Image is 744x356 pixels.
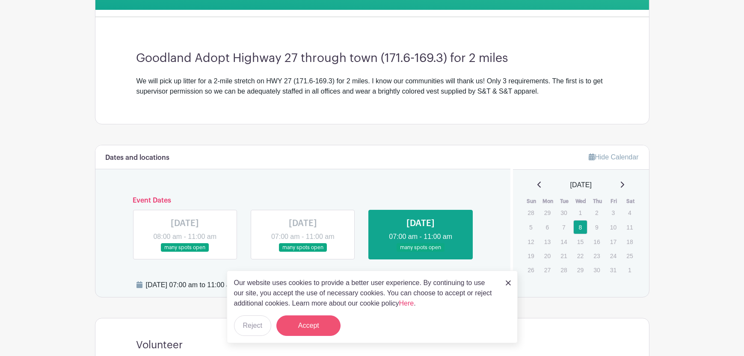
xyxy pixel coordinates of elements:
p: 25 [622,249,637,262]
a: Here [399,300,414,307]
p: 11 [622,221,637,234]
p: 26 [524,263,538,277]
p: 1 [622,263,637,277]
p: 30 [590,263,604,277]
th: Fri [606,197,622,206]
h4: Volunteer [136,339,183,351]
p: 29 [573,263,587,277]
a: 8 [573,220,587,234]
h6: Event Dates [126,197,480,205]
th: Mon [540,197,557,206]
th: Sun [523,197,540,206]
p: 20 [540,249,554,262]
h3: Goodland Adopt Highway 27 through town (171.6-169.3) for 2 miles [136,51,608,66]
p: 28 [557,263,571,277]
th: Sat [622,197,639,206]
p: 22 [573,249,587,262]
th: Wed [573,197,590,206]
p: 13 [540,235,554,248]
p: 24 [606,249,620,262]
p: 1 [573,206,587,219]
p: 18 [622,235,637,248]
p: 17 [606,235,620,248]
p: 7 [557,221,571,234]
p: 3 [606,206,620,219]
p: 15 [573,235,587,248]
th: Thu [589,197,606,206]
a: Hide Calendar [589,153,638,161]
h6: Dates and locations [106,154,170,162]
p: 2 [590,206,604,219]
p: 23 [590,249,604,262]
button: Reject [234,315,271,336]
p: 12 [524,235,538,248]
p: 27 [540,263,554,277]
p: 14 [557,235,571,248]
div: We will pick up litter for a 2-mile stretch on HWY 27 (171.6-169.3) for 2 miles. I know our commu... [136,76,608,97]
p: 6 [540,221,554,234]
p: 9 [590,221,604,234]
p: 21 [557,249,571,262]
p: 19 [524,249,538,262]
p: 29 [540,206,554,219]
p: 30 [557,206,571,219]
div: [DATE] 07:00 am to 11:00 am [146,280,375,290]
p: 10 [606,221,620,234]
p: 31 [606,263,620,277]
span: [DATE] [570,180,592,190]
button: Accept [276,315,341,336]
th: Tue [556,197,573,206]
p: 4 [622,206,637,219]
p: 5 [524,221,538,234]
img: close_button-5f87c8562297e5c2d7936805f587ecaba9071eb48480494691a3f1689db116b3.svg [506,280,511,285]
p: 28 [524,206,538,219]
p: 16 [590,235,604,248]
p: Our website uses cookies to provide a better user experience. By continuing to use our site, you ... [234,278,497,309]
